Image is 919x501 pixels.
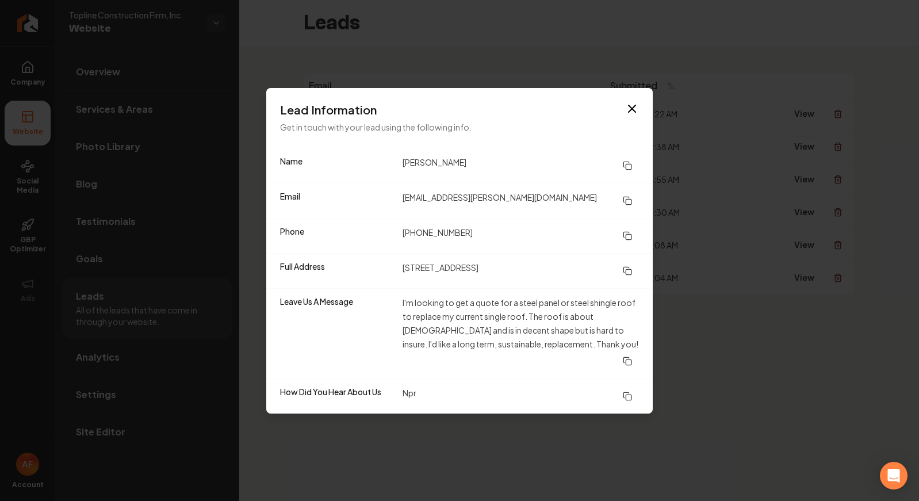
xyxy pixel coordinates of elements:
dd: [EMAIL_ADDRESS][PERSON_NAME][DOMAIN_NAME] [403,190,639,211]
dt: Name [280,155,393,176]
h3: Lead Information [280,102,639,118]
p: Get in touch with your lead using the following info. [280,120,639,134]
dt: Full Address [280,261,393,281]
dd: I'm looking to get a quote for a steel panel or steel shingle roof to replace my current single r... [403,296,639,372]
dd: Npr [403,386,639,407]
dt: How Did You Hear About Us [280,386,393,407]
dd: [STREET_ADDRESS] [403,261,639,281]
dd: [PERSON_NAME] [403,155,639,176]
dt: Email [280,190,393,211]
dd: [PHONE_NUMBER] [403,225,639,246]
dt: Leave Us A Message [280,296,393,372]
dt: Phone [280,225,393,246]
